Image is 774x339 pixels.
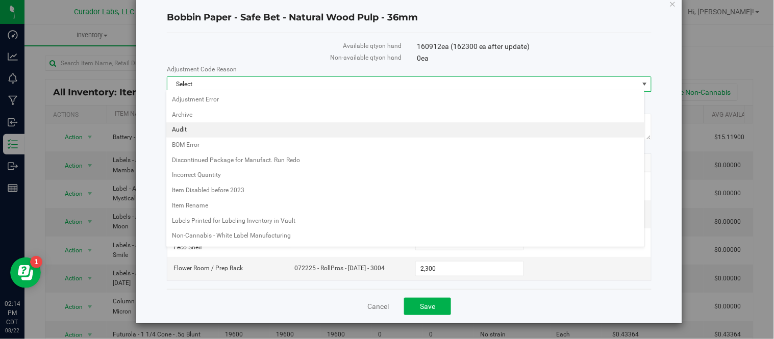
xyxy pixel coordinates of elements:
label: Adjustment Code Reason [167,65,652,74]
span: Flower Room / Prep Rack [173,264,243,273]
span: (162300 ea after update) [451,42,530,50]
li: Item Rename [166,198,644,214]
li: Audit [166,122,644,138]
span: Select [167,77,638,91]
label: Available qty [167,41,402,50]
input: 2,300 [416,262,523,276]
button: Save [404,298,451,315]
label: Non-available qty [167,53,402,62]
span: on hand [379,54,402,61]
li: BOM Error [166,138,644,153]
a: Cancel [367,301,389,311]
li: Incorrect Quantity [166,168,644,183]
iframe: Resource center [10,257,41,288]
li: Item Disabled before 2023 [166,183,644,198]
span: ea [441,42,449,50]
span: select [638,77,651,91]
li: Non-Cannabis - White Label Manufacturing [166,228,644,244]
li: Discontinued Package for Manufact. Run Redo [166,153,644,168]
span: 0 [417,54,429,62]
li: Non-Cannabis Production Waste [166,244,644,259]
span: ea [421,54,429,62]
span: 072225 - RollPros - [DATE] - 3004 [294,264,403,273]
h4: Bobbin Paper - Safe Bet - Natural Wood Pulp - 36mm [167,11,652,24]
span: on hand [379,42,402,49]
span: 160912 [417,42,530,50]
span: Save [420,302,435,310]
iframe: Resource center unread badge [30,256,42,268]
li: Labels Printed for Labeling Inventory in Vault [166,214,644,229]
li: Archive [166,108,644,123]
li: Adjustment Error [166,92,644,108]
